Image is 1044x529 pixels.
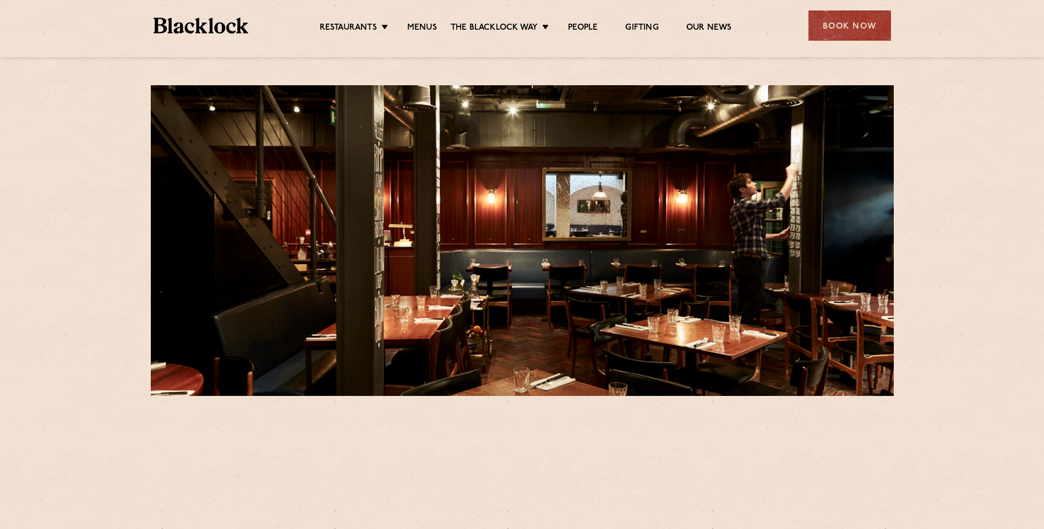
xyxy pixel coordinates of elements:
[320,23,377,35] a: Restaurants
[154,18,249,34] img: BL_Textured_Logo-footer-cropped.svg
[407,23,437,35] a: Menus
[568,23,598,35] a: People
[686,23,732,35] a: Our News
[625,23,658,35] a: Gifting
[451,23,538,35] a: The Blacklock Way
[808,10,891,41] div: Book Now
